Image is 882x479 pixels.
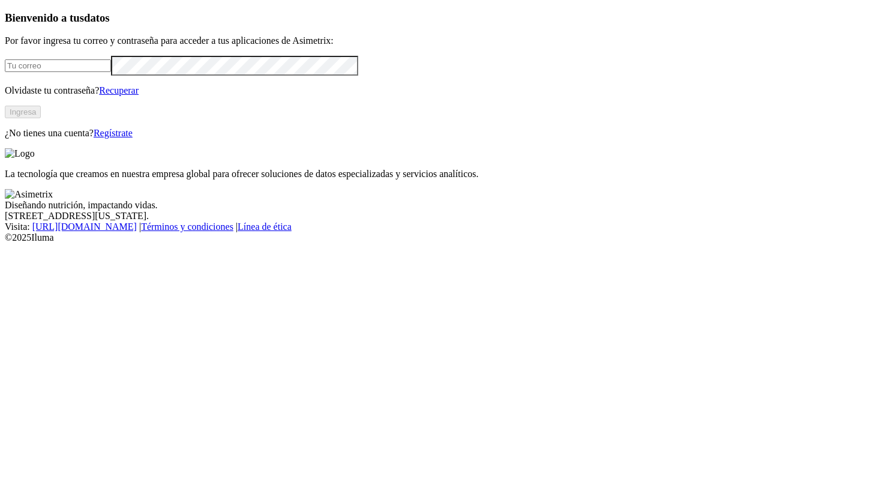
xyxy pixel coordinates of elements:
div: [STREET_ADDRESS][US_STATE]. [5,211,877,221]
a: Términos y condiciones [141,221,233,232]
a: Línea de ética [238,221,292,232]
a: Recuperar [99,85,139,95]
div: Visita : | | [5,221,877,232]
a: [URL][DOMAIN_NAME] [32,221,137,232]
span: datos [84,11,110,24]
img: Logo [5,148,35,159]
div: © 2025 Iluma [5,232,877,243]
p: Por favor ingresa tu correo y contraseña para acceder a tus aplicaciones de Asimetrix: [5,35,877,46]
img: Asimetrix [5,189,53,200]
p: La tecnología que creamos en nuestra empresa global para ofrecer soluciones de datos especializad... [5,169,877,179]
h3: Bienvenido a tus [5,11,877,25]
p: ¿No tienes una cuenta? [5,128,877,139]
button: Ingresa [5,106,41,118]
a: Regístrate [94,128,133,138]
p: Olvidaste tu contraseña? [5,85,877,96]
input: Tu correo [5,59,111,72]
div: Diseñando nutrición, impactando vidas. [5,200,877,211]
